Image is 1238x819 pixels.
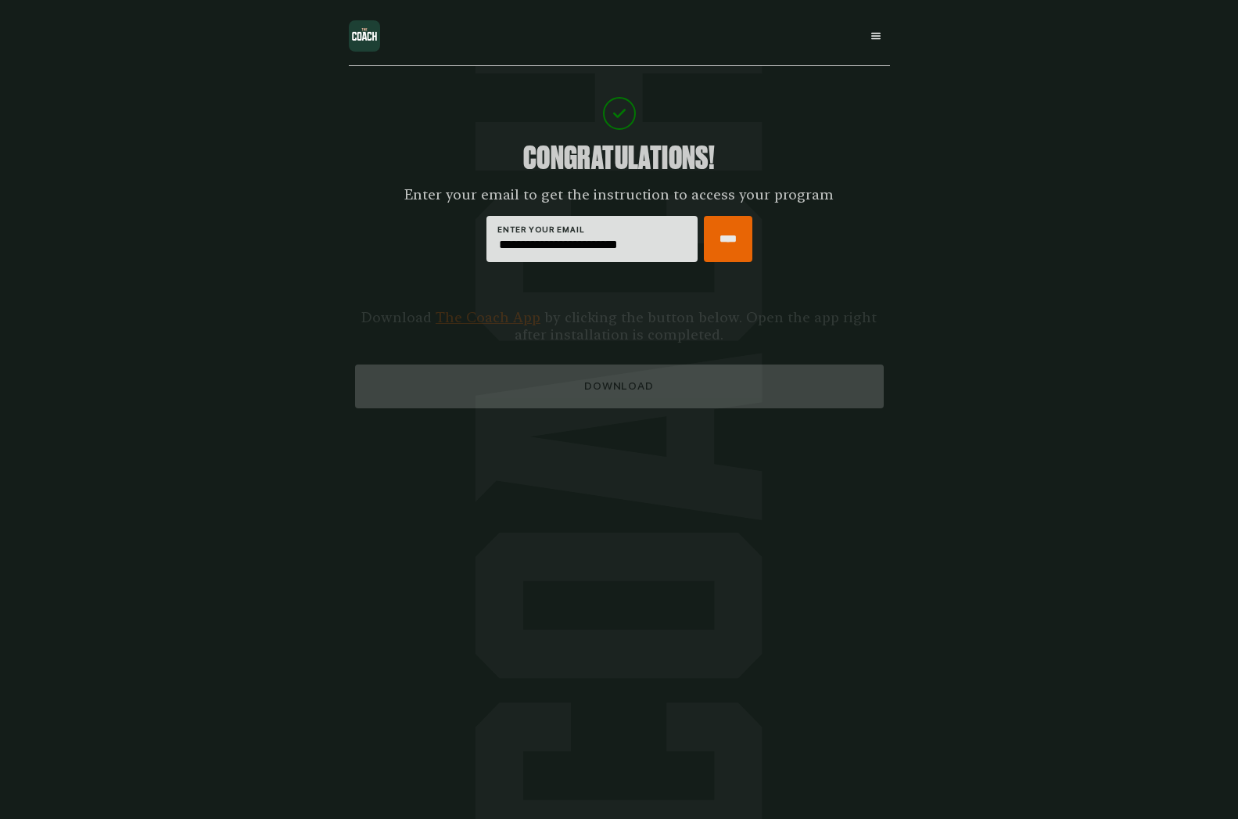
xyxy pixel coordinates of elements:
p: Download by clicking the button below. Open the app right after installation is completed. [355,309,884,343]
span: ENTER YOUR EMAIL [497,225,687,234]
button: DOWNLOAD [355,365,884,408]
p: Enter your email to get the instruction to access your program [404,186,834,203]
a: The Coach App [436,309,540,325]
img: logo [349,20,380,52]
h1: CONGRATULATIONS! [523,142,715,174]
input: ENTER YOUR EMAIL [497,236,687,253]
